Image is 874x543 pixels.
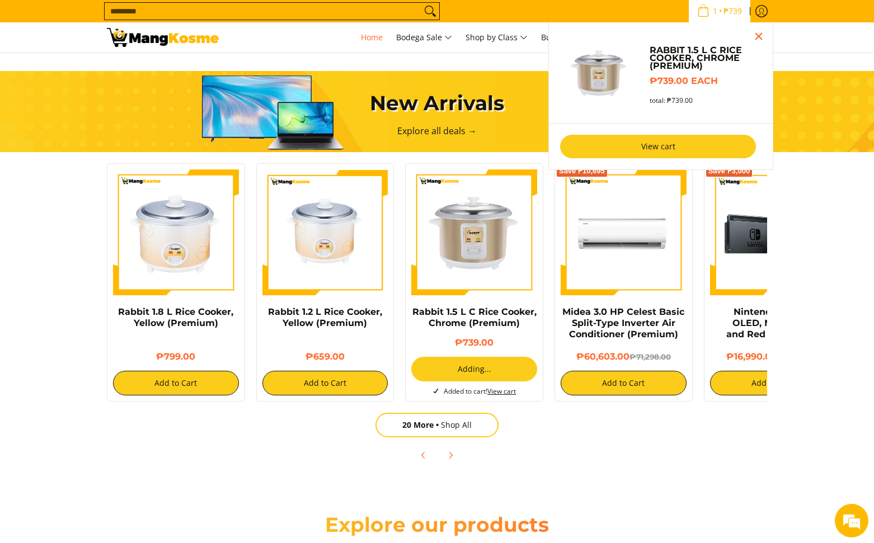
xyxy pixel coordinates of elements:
span: Save ₱10,695 [559,168,605,174]
h6: ₱60,603.00 [561,351,687,362]
a: Midea 3.0 HP Celest Basic Split-Type Inverter Air Conditioner (Premium) [562,306,684,339]
a: Bulk Center [535,22,590,53]
a: Rabbit 1.8 L Rice Cooker, Yellow (Premium) [118,306,233,328]
h6: ₱16,990.00 [710,351,836,362]
span: ₱739 [722,7,744,15]
a: Explore all deals → [397,125,477,137]
a: View cart [487,386,516,396]
h6: ₱739.00 [411,337,537,348]
h6: ₱659.00 [262,351,388,362]
a: Home [355,22,388,53]
del: ₱71,298.00 [629,352,671,361]
button: Add to Cart [262,371,388,395]
span: Bulk Center [541,32,585,43]
button: Next [438,443,463,468]
span: 1 [711,7,719,15]
span: Bodega Sale [396,31,452,45]
button: Add to Cart [561,371,687,395]
a: Shop by Class [460,22,533,53]
img: https://mangkosme.com/products/rabbit-1-5-l-c-rice-cooker-chrome-class-a [560,34,638,112]
nav: Main Menu [230,22,767,53]
a: 20 MoreShop All [375,413,499,437]
a: Rabbit 1.2 L Rice Cooker, Yellow (Premium) [268,306,382,328]
button: Adding... [411,357,537,381]
span: total: ₱739.00 [650,96,693,105]
button: Close pop up [750,28,767,45]
a: View cart [560,135,756,158]
span: Home [361,32,383,43]
ul: Sub Menu [548,22,773,170]
button: Previous [411,443,436,468]
span: Save ₱3,000 [708,168,750,174]
h2: Explore our products [275,512,599,537]
a: Rabbit 1.5 L C Rice Cooker, Chrome (Premium) [650,46,762,70]
img: https://mangkosme.com/products/rabbit-1-5-l-c-rice-cooker-chrome-class-a [411,169,537,295]
a: Nintendo Switch OLED, Neon Blue and Red (Premium) [726,306,819,339]
h6: ₱739.00 each [650,75,762,87]
h6: ₱799.00 [113,351,239,362]
img: nintendo-switch-with-joystick-and-dock-full-view-mang-kosme [710,169,836,295]
button: Search [421,3,439,20]
img: rabbit-1.2-liter-rice-cooker-yellow-full-view-mang-kosme [262,169,388,295]
button: Add to Cart [710,371,836,395]
a: Bodega Sale [391,22,458,53]
a: Rabbit 1.5 L C Rice Cooker, Chrome (Premium) [412,306,537,328]
span: 20 More [402,419,441,430]
span: Shop by Class [466,31,528,45]
img: Midea 3.0 HP Celest Basic Split-Type Inverter Air Conditioner (Premium) [561,169,687,295]
span: Added to cart! [444,386,516,396]
span: • [694,5,745,17]
button: Add to Cart [113,371,239,395]
img: https://mangkosme.com/products/rabbit-1-8-l-rice-cooker-yellow-class-a [113,169,239,295]
img: Mang Kosme: Your Home Appliances Warehouse Sale Partner! [107,28,219,47]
